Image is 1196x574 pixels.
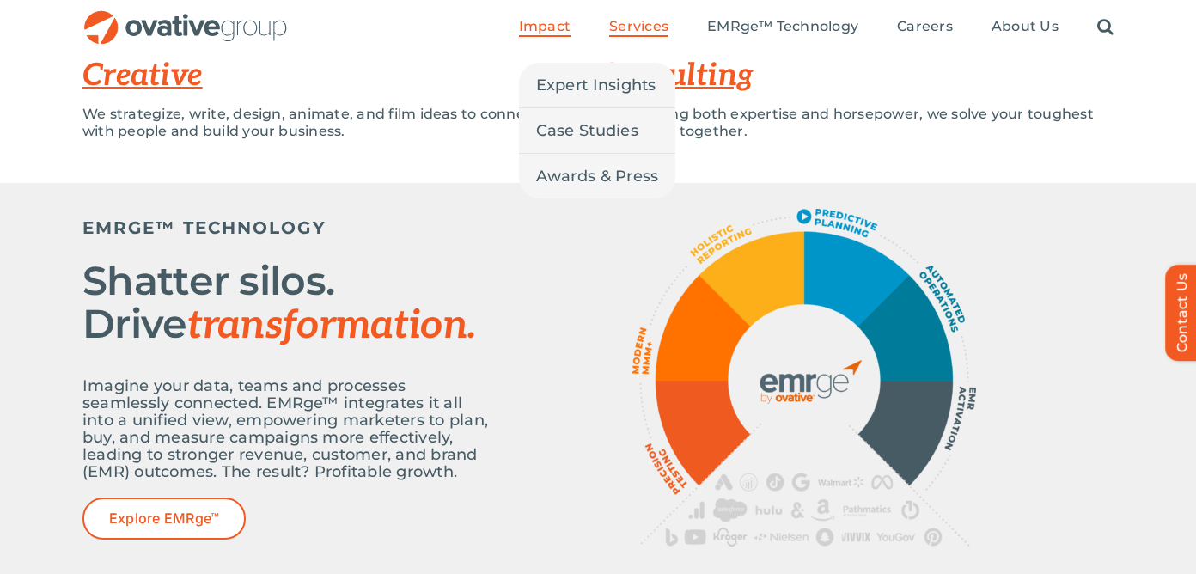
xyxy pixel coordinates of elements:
[897,18,953,37] a: Careers
[82,377,495,480] p: Imagine your data, teams and processes seamlessly connected. EMRge™ integrates it all into a unif...
[598,106,1114,140] p: By providing both expertise and horsepower, we solve your toughest challenges together.
[707,18,858,35] span: EMRge™ Technology
[82,260,495,347] h2: Shatter silos. Drive
[536,73,656,97] span: Expert Insights
[82,217,495,238] h5: EMRGE™ TECHNOLOGY
[82,57,203,95] a: Creative
[187,302,476,350] span: transformation.
[109,510,219,527] span: Explore EMRge™
[1097,18,1114,37] a: Search
[707,18,858,37] a: EMRge™ Technology
[519,18,571,37] a: Impact
[82,498,246,540] a: Explore EMRge™
[519,108,676,153] a: Case Studies
[519,154,676,198] a: Awards & Press
[82,9,289,25] a: OG_Full_horizontal_RGB
[992,18,1059,35] span: About Us
[992,18,1059,37] a: About Us
[609,18,668,35] span: Services
[609,18,668,37] a: Services
[536,119,638,143] span: Case Studies
[82,106,572,140] p: We strategize, write, design, animate, and film ideas to connect with people and build your busin...
[519,63,676,107] a: Expert Insights
[897,18,953,35] span: Careers
[519,18,571,35] span: Impact
[598,57,754,95] a: Consulting
[536,164,659,188] span: Awards & Press
[632,209,976,547] img: OG_EMRge_Overview_R4_EMRge_Graphic transparent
